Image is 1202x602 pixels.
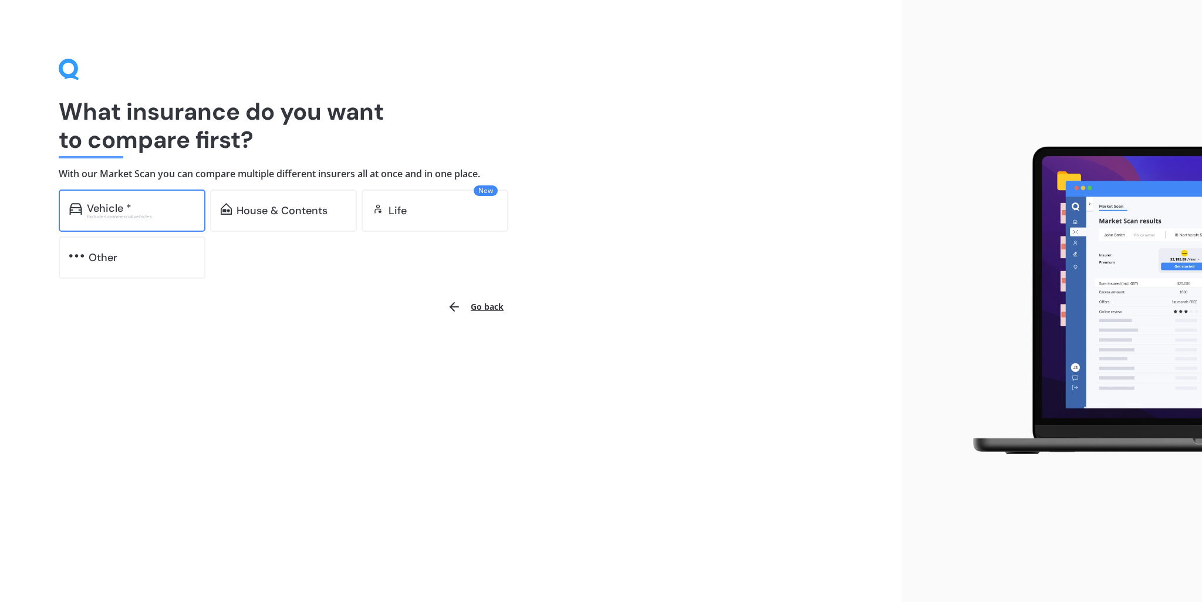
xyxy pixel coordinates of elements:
[59,168,843,180] h4: With our Market Scan you can compare multiple different insurers all at once and in one place.
[474,185,498,196] span: New
[237,205,327,217] div: House & Contents
[221,203,232,215] img: home-and-contents.b802091223b8502ef2dd.svg
[69,203,82,215] img: car.f15378c7a67c060ca3f3.svg
[956,140,1202,462] img: laptop.webp
[59,97,843,154] h1: What insurance do you want to compare first?
[89,252,117,263] div: Other
[440,293,511,321] button: Go back
[389,205,407,217] div: Life
[87,214,195,219] div: Excludes commercial vehicles
[69,250,84,262] img: other.81dba5aafe580aa69f38.svg
[372,203,384,215] img: life.f720d6a2d7cdcd3ad642.svg
[87,202,131,214] div: Vehicle *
